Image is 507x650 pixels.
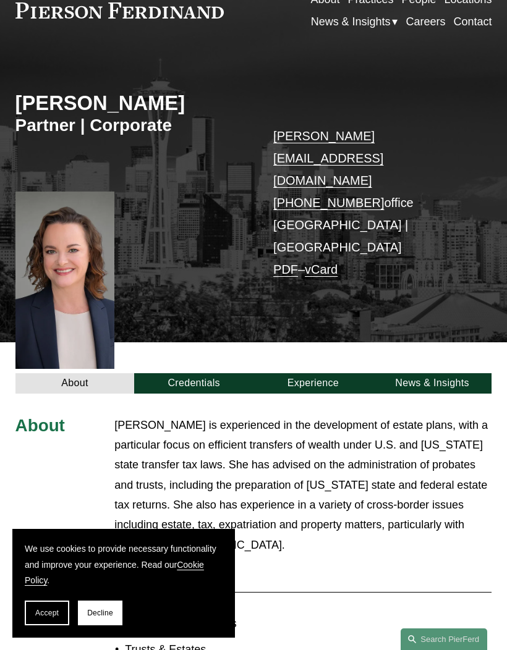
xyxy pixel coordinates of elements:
a: PDF [273,263,298,276]
span: News & Insights [311,12,391,32]
a: vCard [305,263,338,276]
span: Read More [123,564,492,577]
span: About [15,416,65,435]
h3: Partner | Corporate [15,115,253,136]
a: Contact [454,11,492,33]
button: Accept [25,601,69,625]
h2: [PERSON_NAME] [15,91,253,116]
p: We use cookies to provide necessary functionality and improve your experience. Read our . [25,541,223,588]
span: Accept [35,609,59,617]
a: folder dropdown [311,11,398,33]
a: Search this site [401,628,487,650]
section: Cookie banner [12,529,235,638]
a: Credentials [134,373,253,394]
button: Decline [78,601,122,625]
a: Careers [406,11,446,33]
span: Decline [87,609,113,617]
a: [PERSON_NAME][EMAIL_ADDRESS][DOMAIN_NAME] [273,129,383,187]
p: office [GEOGRAPHIC_DATA] | [GEOGRAPHIC_DATA] – [273,125,472,281]
a: News & Insights [373,373,492,394]
a: Experience [253,373,373,394]
a: [PHONE_NUMBER] [273,196,384,209]
a: About [15,373,135,394]
p: [PERSON_NAME] is experienced in the development of estate plans, with a particular focus on effic... [114,415,492,555]
a: Cookie Policy [25,560,204,585]
button: Read More [114,555,492,586]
